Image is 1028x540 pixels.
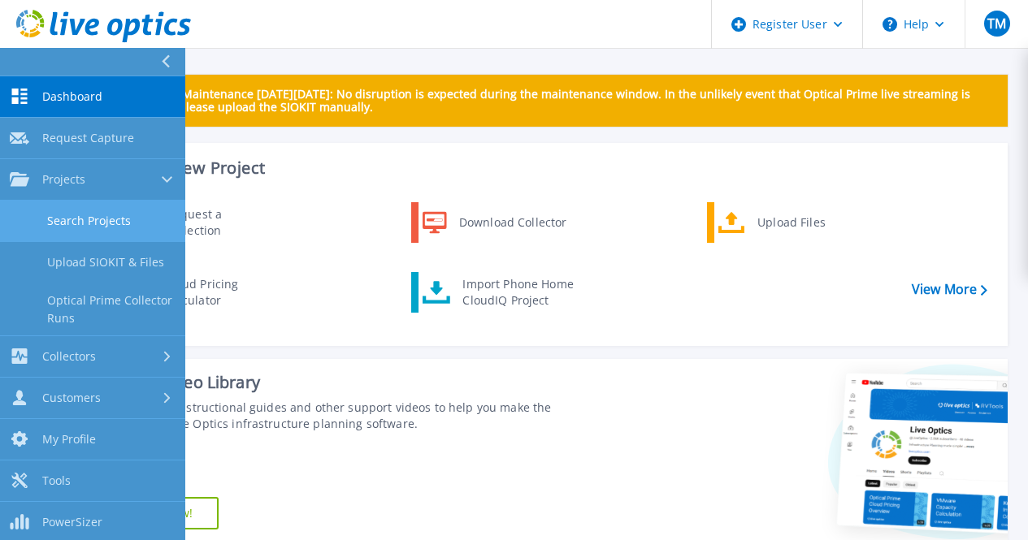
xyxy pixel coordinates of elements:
a: Upload Files [707,202,874,243]
div: Upload Files [749,206,870,239]
span: TM [987,17,1006,30]
span: Dashboard [42,89,102,104]
div: Request a Collection [158,206,277,239]
div: Support Video Library [95,372,578,393]
div: Download Collector [451,206,574,239]
p: Scheduled Maintenance [DATE][DATE]: No disruption is expected during the maintenance window. In t... [121,88,995,114]
span: Request Capture [42,131,134,145]
span: Collectors [42,349,96,364]
div: Cloud Pricing Calculator [157,276,277,309]
a: Cloud Pricing Calculator [115,272,281,313]
a: View More [912,282,987,297]
span: Tools [42,473,71,488]
span: Projects [42,172,85,187]
span: My Profile [42,432,96,447]
span: Customers [42,391,101,405]
a: Download Collector [411,202,578,243]
h3: Start a New Project [115,159,987,177]
div: Find tutorials, instructional guides and other support videos to help you make the most of your L... [95,400,578,432]
span: PowerSizer [42,515,102,529]
a: Request a Collection [115,202,281,243]
div: Import Phone Home CloudIQ Project [454,276,581,309]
